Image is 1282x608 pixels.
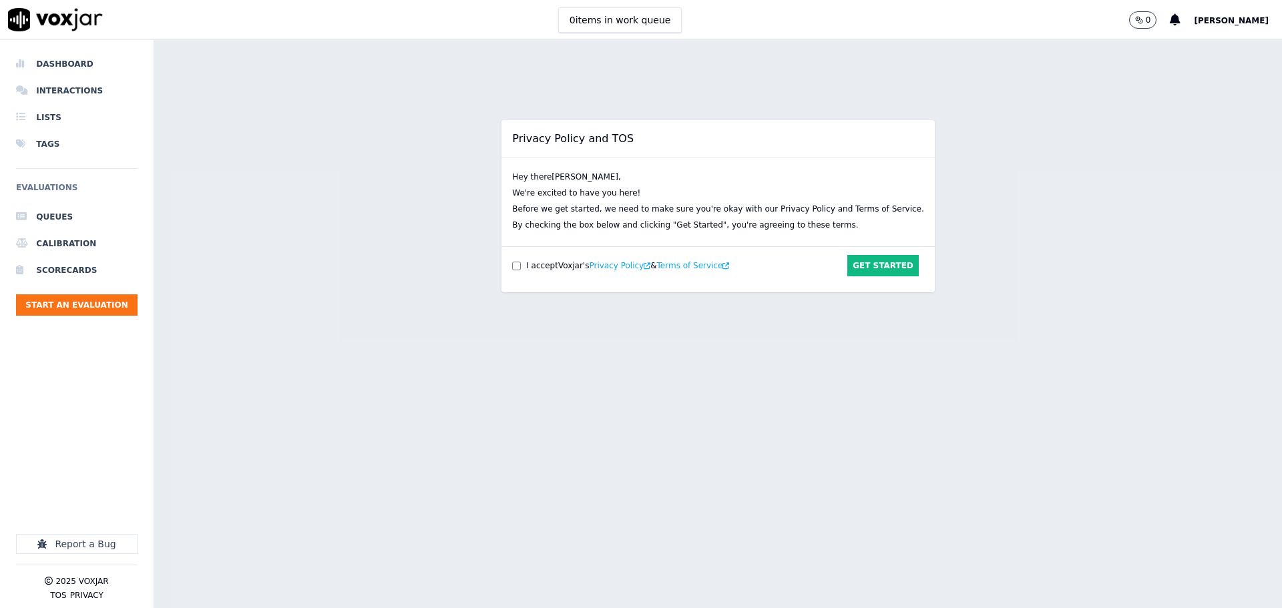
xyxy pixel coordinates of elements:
a: Queues [16,204,138,230]
div: I accept Voxjar 's & [526,260,729,271]
a: Dashboard [16,51,138,77]
button: 0items in work queue [558,7,682,33]
a: Scorecards [16,257,138,284]
p: We're excited to have you here! [512,185,640,201]
button: Get Started [847,255,919,276]
p: 0 [1146,15,1151,25]
button: 0 [1129,11,1157,29]
button: Privacy [70,590,103,601]
button: TOS [50,590,66,601]
h2: Privacy Policy and TOS [501,120,935,158]
h6: Evaluations [16,180,138,204]
p: 2025 Voxjar [55,576,108,587]
a: Tags [16,131,138,158]
p: Before we get started, we need to make sure you're okay with our Privacy Policy and Terms of Serv... [512,201,924,217]
button: Terms of Service [657,260,730,271]
a: Lists [16,104,138,131]
img: voxjar logo [8,8,103,31]
button: Report a Bug [16,534,138,554]
a: Interactions [16,77,138,104]
button: 0 [1129,11,1170,29]
button: [PERSON_NAME] [1194,12,1282,28]
span: [PERSON_NAME] [1194,16,1269,25]
a: Calibration [16,230,138,257]
p: Hey there [PERSON_NAME] , [512,169,621,185]
button: Start an Evaluation [16,294,138,316]
p: By checking the box below and clicking "Get Started", you're agreeing to these terms. [512,217,858,233]
button: Privacy Policy [589,260,650,271]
